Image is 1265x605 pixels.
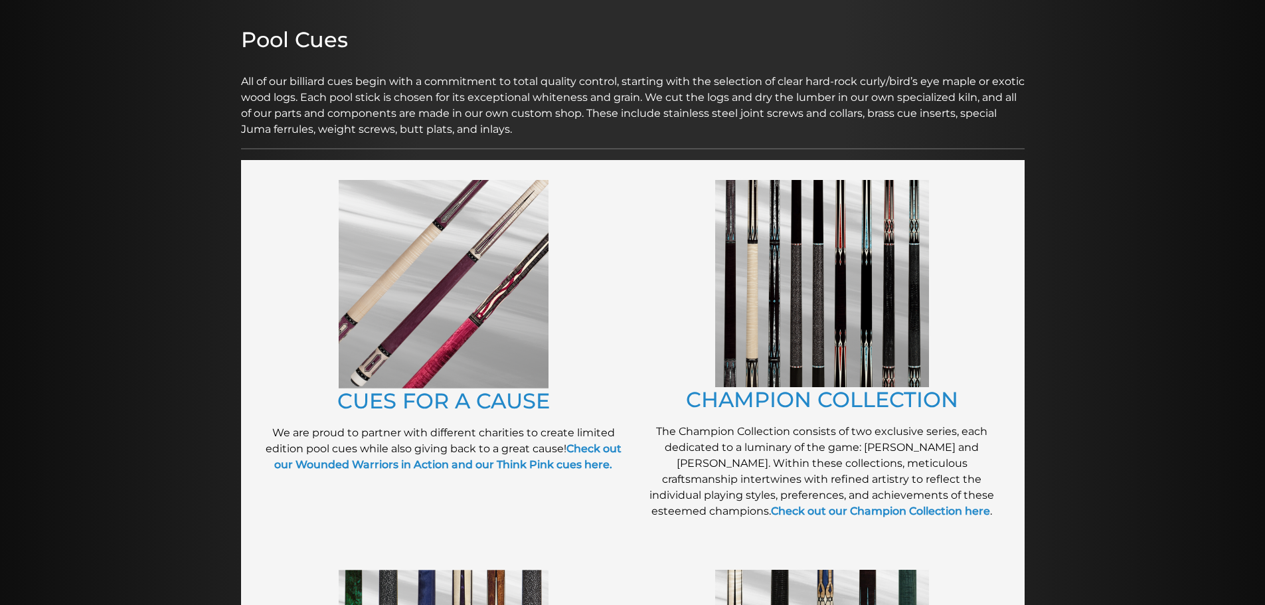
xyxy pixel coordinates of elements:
[241,58,1025,137] p: All of our billiard cues begin with a commitment to total quality control, starting with the sele...
[337,388,550,414] a: CUES FOR A CAUSE
[241,27,1025,52] h2: Pool Cues
[274,442,622,471] a: Check out our Wounded Warriors in Action and our Think Pink cues here.
[261,425,626,473] p: We are proud to partner with different charities to create limited edition pool cues while also g...
[771,505,990,517] a: Check out our Champion Collection here
[686,387,958,412] a: CHAMPION COLLECTION
[639,424,1005,519] p: The Champion Collection consists of two exclusive series, each dedicated to a luminary of the gam...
